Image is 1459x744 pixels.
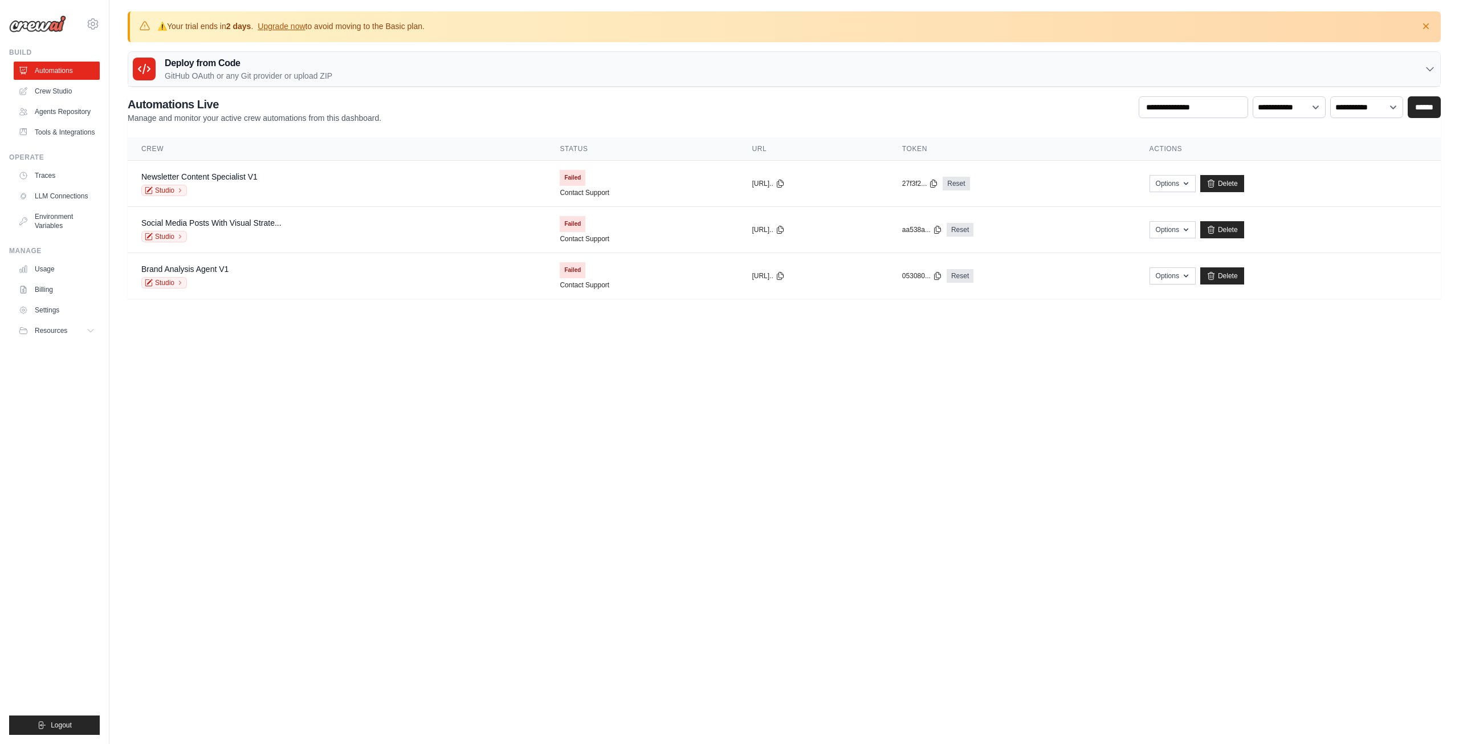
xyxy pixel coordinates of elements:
span: Logout [51,721,72,730]
h3: Deploy from Code [165,56,332,70]
a: Reset [947,223,973,237]
p: Your trial ends in . to avoid moving to the Basic plan. [157,21,425,32]
a: Newsletter Content Specialist V1 [141,172,258,181]
button: 053080... [902,271,942,280]
strong: ⚠️ [157,22,167,31]
a: Settings [14,301,100,319]
a: LLM Connections [14,187,100,205]
a: Contact Support [560,280,609,290]
th: Crew [128,137,546,161]
a: Delete [1200,175,1244,192]
button: Options [1150,175,1196,192]
a: Traces [14,166,100,185]
button: Resources [14,322,100,340]
a: Upgrade now [258,22,305,31]
strong: 2 days [226,22,251,31]
a: Delete [1200,221,1244,238]
th: Actions [1136,137,1441,161]
a: Usage [14,260,100,278]
a: Studio [141,277,187,288]
th: Status [546,137,738,161]
span: Failed [560,170,585,186]
div: Operate [9,153,100,162]
span: Failed [560,262,585,278]
a: Contact Support [560,234,609,243]
a: Contact Support [560,188,609,197]
a: Reset [943,177,969,190]
a: Tools & Integrations [14,123,100,141]
button: aa538a... [902,225,942,234]
a: Environment Variables [14,208,100,235]
a: Agents Repository [14,103,100,121]
a: Studio [141,231,187,242]
p: Manage and monitor your active crew automations from this dashboard. [128,112,381,124]
span: Failed [560,216,585,232]
a: Crew Studio [14,82,100,100]
button: Options [1150,221,1196,238]
button: Logout [9,715,100,735]
a: Social Media Posts With Visual Strate... [141,218,282,227]
th: Token [889,137,1136,161]
div: Manage [9,246,100,255]
a: Studio [141,185,187,196]
a: Brand Analysis Agent V1 [141,265,229,274]
th: URL [738,137,888,161]
a: Reset [947,269,973,283]
div: Build [9,48,100,57]
p: GitHub OAuth or any Git provider or upload ZIP [165,70,332,82]
a: Automations [14,62,100,80]
button: 27f3f2... [902,179,938,188]
a: Billing [14,280,100,299]
button: Options [1150,267,1196,284]
a: Delete [1200,267,1244,284]
img: Logo [9,15,66,32]
span: Resources [35,326,67,335]
h2: Automations Live [128,96,381,112]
